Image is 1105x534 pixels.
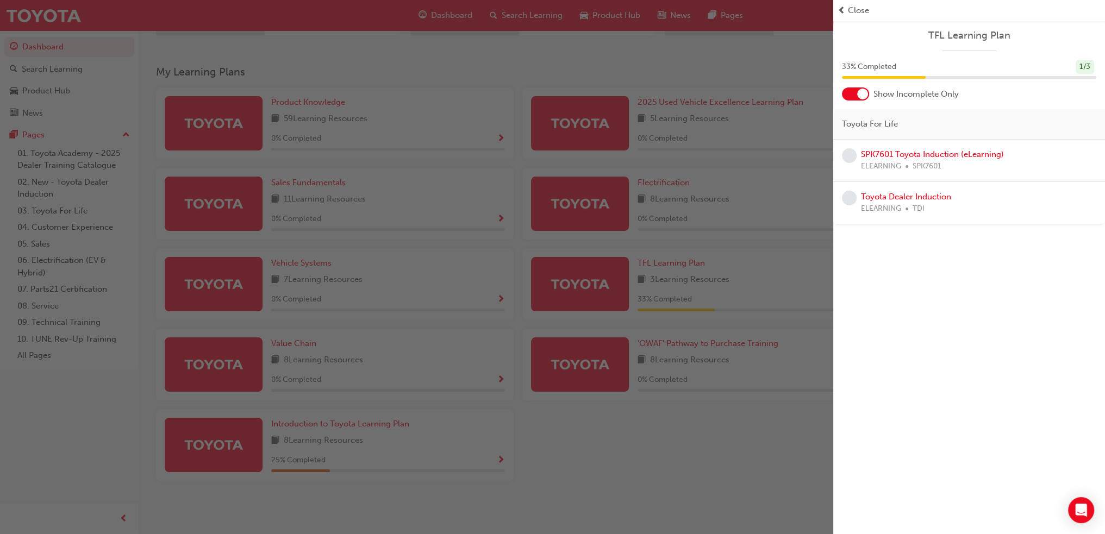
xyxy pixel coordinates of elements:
[1068,497,1094,523] div: Open Intercom Messenger
[873,88,959,100] span: Show Incomplete Only
[861,203,901,215] span: ELEARNING
[842,118,898,130] span: Toyota For Life
[842,29,1096,42] a: TFL Learning Plan
[861,160,901,173] span: ELEARNING
[861,192,951,202] a: Toyota Dealer Induction
[842,148,857,163] span: learningRecordVerb_NONE-icon
[913,203,925,215] span: TDI
[842,61,896,73] span: 33 % Completed
[861,149,1004,159] a: SPK7601 Toyota Induction (eLearning)
[838,4,846,17] span: prev-icon
[842,191,857,205] span: learningRecordVerb_NONE-icon
[848,4,869,17] span: Close
[1076,60,1094,74] div: 1 / 3
[913,160,941,173] span: SPK7601
[838,4,1101,17] button: prev-iconClose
